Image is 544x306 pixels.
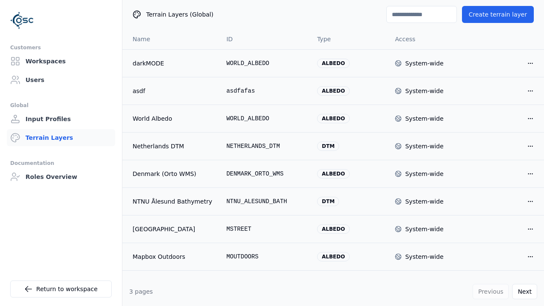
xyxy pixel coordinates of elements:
a: Netherlands DTM [133,142,213,150]
button: Next [512,284,537,299]
a: Denmark (Orto WMS) [133,170,213,178]
div: dtm [317,197,339,206]
a: Workspaces [7,53,115,70]
div: NETHERLANDS_DTM [227,142,304,150]
div: asdfafas [227,87,304,95]
div: System-wide [405,252,443,261]
th: Type [310,29,388,49]
span: Terrain Layers (Global) [146,10,213,19]
a: Return to workspace [10,280,112,297]
a: darkMODE [133,59,213,68]
div: dtm [317,142,339,151]
div: albedo [317,114,349,123]
div: Documentation [10,158,112,168]
a: Input Profiles [7,110,115,127]
th: Access [388,29,466,49]
div: WORLD_ALBEDO [227,59,304,68]
a: NTNU Ålesund Bathymetry [133,197,213,206]
div: System-wide [405,114,443,123]
a: Mapbox Outdoors [133,252,213,261]
div: albedo [317,86,349,96]
div: Global [10,100,112,110]
div: Customers [10,42,112,53]
div: albedo [317,169,349,178]
div: System-wide [405,197,443,206]
button: Create terrain layer [462,6,534,23]
th: ID [220,29,311,49]
a: Terrain Layers [7,129,115,146]
div: albedo [317,224,349,234]
div: MSTREET [227,225,304,233]
div: MOUTDOORS [227,252,304,261]
div: System-wide [405,142,443,150]
a: Roles Overview [7,168,115,185]
div: NTNU_ALESUND_BATH [227,197,304,206]
img: Logo [10,8,34,32]
div: System-wide [405,87,443,95]
a: Users [7,71,115,88]
a: World Albedo [133,114,213,123]
div: WORLD_ALBEDO [227,114,304,123]
a: asdf [133,87,213,95]
a: [GEOGRAPHIC_DATA] [133,225,213,233]
th: Name [122,29,220,49]
div: albedo [317,252,349,261]
div: DENMARK_ORTO_WMS [227,170,304,178]
div: albedo [317,59,349,68]
div: System-wide [405,225,443,233]
div: System-wide [405,170,443,178]
div: System-wide [405,59,443,68]
span: 3 pages [129,288,153,295]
